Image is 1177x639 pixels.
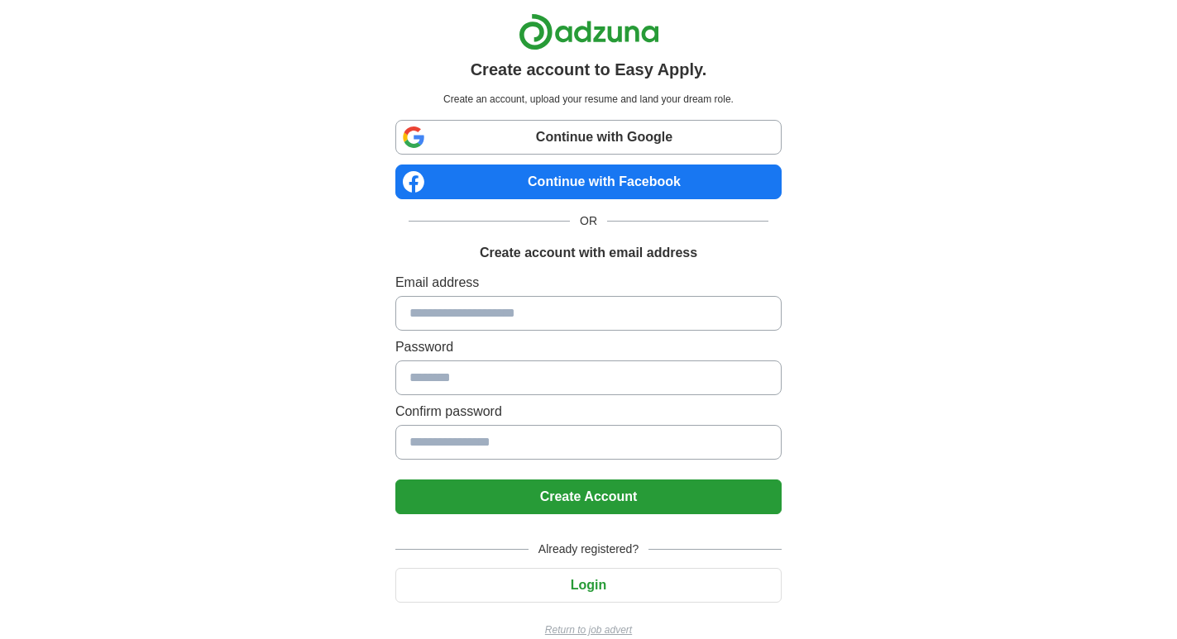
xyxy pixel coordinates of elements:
[395,622,782,637] a: Return to job advert
[395,165,782,199] a: Continue with Facebook
[395,337,782,357] label: Password
[395,402,782,422] label: Confirm password
[395,479,782,514] button: Create Account
[519,13,659,50] img: Adzuna logo
[395,568,782,603] button: Login
[395,273,782,293] label: Email address
[529,541,648,558] span: Already registered?
[395,120,782,155] a: Continue with Google
[570,212,607,230] span: OR
[399,92,778,107] p: Create an account, upload your resume and land your dream role.
[471,57,707,82] h1: Create account to Easy Apply.
[395,578,782,592] a: Login
[480,243,697,263] h1: Create account with email address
